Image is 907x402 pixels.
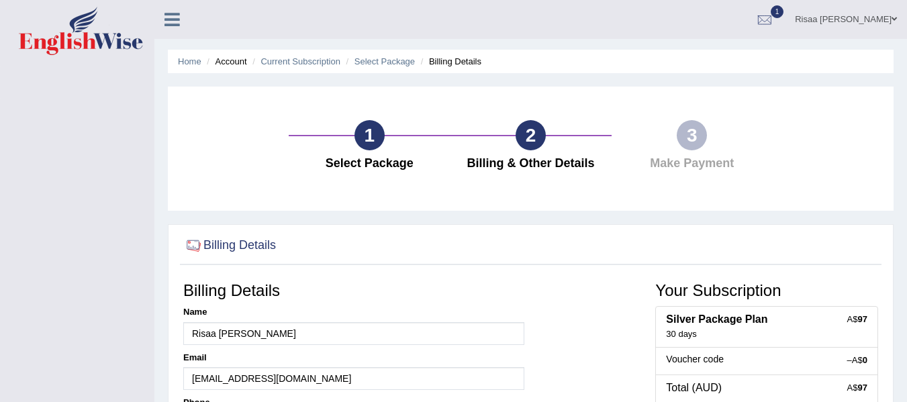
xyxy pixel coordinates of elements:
[847,313,867,325] div: A$
[666,382,867,394] h4: Total (AUD)
[203,55,246,68] li: Account
[418,55,481,68] li: Billing Details
[178,56,201,66] a: Home
[183,282,524,299] h3: Billing Details
[457,157,604,170] h4: Billing & Other Details
[666,329,867,340] div: 30 days
[516,120,546,150] div: 2
[183,352,207,364] label: Email
[858,314,867,324] strong: 97
[183,306,207,318] label: Name
[260,56,340,66] a: Current Subscription
[183,236,276,256] h2: Billing Details
[858,383,867,393] strong: 97
[666,313,767,325] b: Silver Package Plan
[863,355,867,365] strong: 0
[771,5,784,18] span: 1
[354,120,385,150] div: 1
[295,157,443,170] h4: Select Package
[354,56,415,66] a: Select Package
[677,120,707,150] div: 3
[666,354,867,364] h5: Voucher code
[655,282,878,299] h3: Your Subscription
[618,157,766,170] h4: Make Payment
[847,382,867,394] div: A$
[847,354,867,366] div: –A$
